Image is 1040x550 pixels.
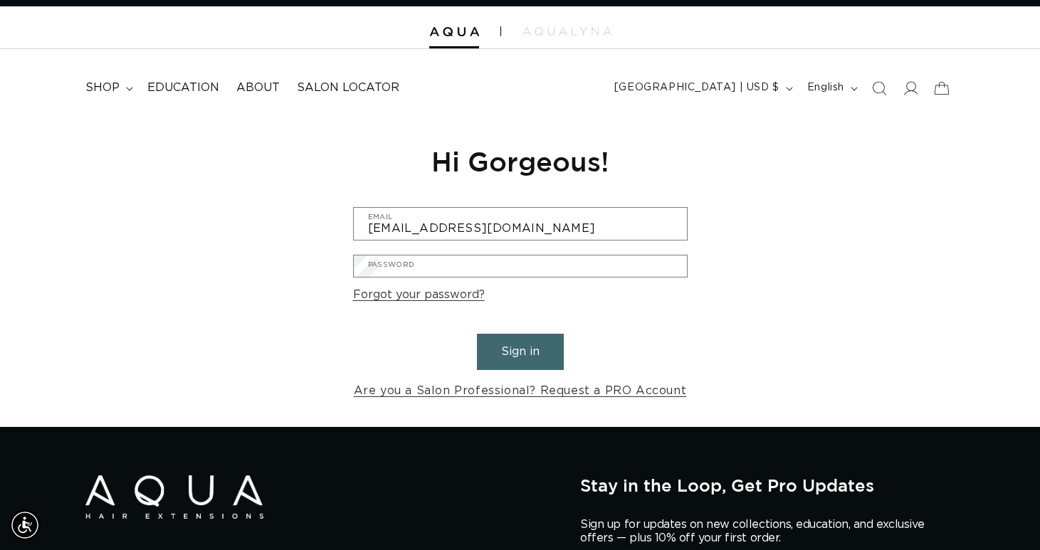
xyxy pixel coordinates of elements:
[9,509,41,541] div: Accessibility Menu
[236,80,280,95] span: About
[85,80,120,95] span: shop
[614,80,779,95] span: [GEOGRAPHIC_DATA] | USD $
[228,72,288,104] a: About
[799,75,863,102] button: English
[477,334,564,370] button: Sign in
[429,27,479,37] img: Aqua Hair Extensions
[606,75,799,102] button: [GEOGRAPHIC_DATA] | USD $
[297,80,399,95] span: Salon Locator
[139,72,228,104] a: Education
[353,144,688,179] h1: Hi Gorgeous!
[77,72,139,104] summary: shop
[354,381,687,401] a: Are you a Salon Professional? Request a PRO Account
[522,27,611,36] img: aqualyna.com
[807,80,844,95] span: English
[288,72,408,104] a: Salon Locator
[354,208,687,240] input: Email
[353,285,485,305] a: Forgot your password?
[847,396,1040,550] iframe: Chat Widget
[85,475,263,519] img: Aqua Hair Extensions
[580,475,955,495] h2: Stay in the Loop, Get Pro Updates
[863,73,895,104] summary: Search
[147,80,219,95] span: Education
[580,518,936,545] p: Sign up for updates on new collections, education, and exclusive offers — plus 10% off your first...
